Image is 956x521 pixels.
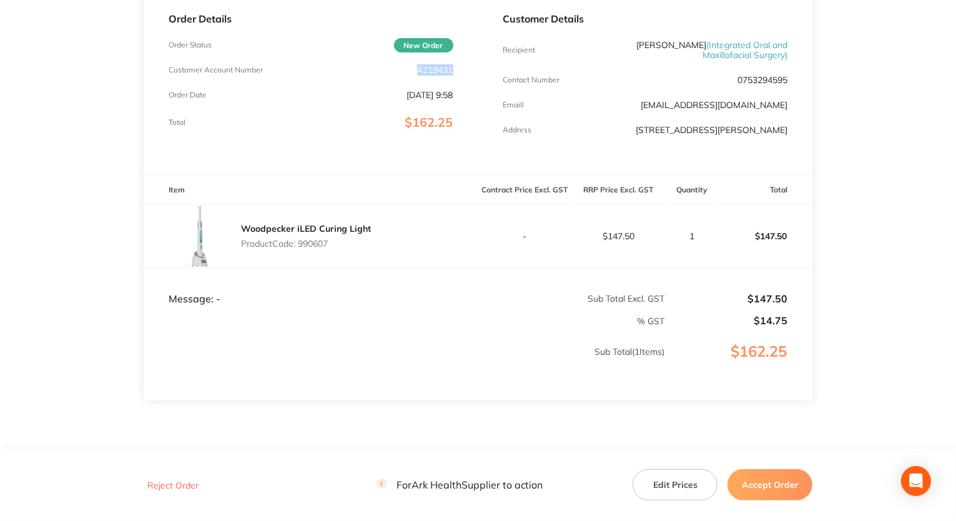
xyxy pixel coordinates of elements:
th: Total [719,176,812,205]
p: Order Date [169,91,207,99]
p: $162.25 [666,343,812,385]
p: Total [169,118,185,127]
p: Sub Total ( 1 Items) [144,347,665,382]
p: Emaill [503,101,525,109]
span: ( Integrated Oral and Maxillofacial Surgery ) [702,39,787,61]
p: Order Status [169,41,212,49]
div: Open Intercom Messenger [901,466,931,496]
button: Edit Prices [633,469,717,500]
p: [STREET_ADDRESS][PERSON_NAME] [636,125,787,135]
th: Item [144,176,478,205]
span: $162.25 [405,114,453,130]
p: 0753294595 [737,75,787,85]
p: Contact Number [503,76,560,84]
p: [DATE] 9:58 [407,90,453,100]
a: Woodpecker iLED Curing Light [241,223,371,234]
p: A219431 [417,65,453,75]
p: $147.50 [573,231,665,241]
p: Address [503,126,532,134]
p: % GST [144,316,665,326]
th: Quantity [666,176,719,205]
p: Order Details [169,13,453,24]
a: [EMAIL_ADDRESS][DOMAIN_NAME] [641,99,787,111]
button: Reject Order [144,480,202,491]
p: Product Code: 990607 [241,239,371,249]
th: Contract Price Excl. GST [478,176,572,205]
button: Accept Order [727,469,812,500]
p: [PERSON_NAME] [598,40,787,60]
img: cmd5MXhrNA [169,205,231,267]
p: Customer Account Number [169,66,263,74]
p: For Ark Health Supplier to action [377,479,543,491]
td: Message: - [144,268,478,305]
p: Customer Details [503,13,788,24]
p: $14.75 [666,315,788,326]
p: - [479,231,571,241]
p: Sub Total Excl. GST [479,294,665,304]
th: RRP Price Excl. GST [572,176,666,205]
p: Recipient [503,46,536,54]
span: New Order [394,38,453,52]
p: $147.50 [666,293,788,304]
p: 1 [666,231,719,241]
p: $147.50 [719,221,812,251]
